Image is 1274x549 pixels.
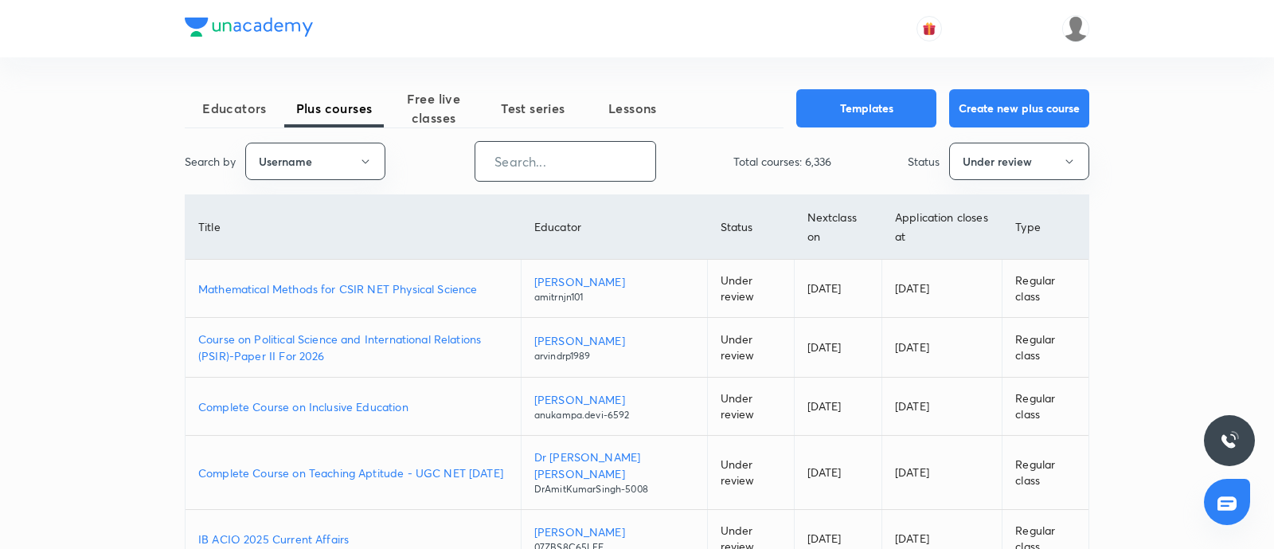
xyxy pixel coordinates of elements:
th: Application closes at [882,195,1002,260]
td: Under review [707,378,794,436]
td: [DATE] [794,318,881,378]
td: Under review [707,260,794,318]
td: Regular class [1002,436,1088,510]
td: [DATE] [794,436,881,510]
p: Dr [PERSON_NAME] [PERSON_NAME] [534,449,694,482]
td: Under review [707,318,794,378]
button: avatar [916,16,942,41]
p: [PERSON_NAME] [534,273,694,290]
p: Status [908,153,940,170]
span: Test series [483,99,583,118]
a: Course on Political Science and International Relations (PSIR)-Paper II For 2026 [198,331,508,364]
img: ttu [1220,431,1239,450]
button: Create new plus course [949,89,1089,127]
a: [PERSON_NAME]anukampa.devi-6592 [534,391,694,422]
a: IB ACIO 2025 Current Affairs [198,531,508,547]
img: Piali K [1062,15,1089,42]
button: Username [245,143,385,180]
button: Under review [949,143,1089,180]
td: Regular class [1002,260,1088,318]
td: Regular class [1002,318,1088,378]
th: Type [1002,195,1088,260]
td: [DATE] [794,260,881,318]
span: Lessons [583,99,682,118]
td: [DATE] [882,318,1002,378]
p: anukampa.devi-6592 [534,408,694,422]
th: Next class on [794,195,881,260]
td: Under review [707,436,794,510]
input: Search... [475,141,655,182]
a: [PERSON_NAME]arvindrp1989 [534,332,694,363]
p: amitrnjn101 [534,290,694,304]
p: Total courses: 6,336 [733,153,831,170]
a: [PERSON_NAME]amitrnjn101 [534,273,694,304]
a: Dr [PERSON_NAME] [PERSON_NAME]DrAmitKumarSingh-5008 [534,449,694,496]
p: arvindrp1989 [534,349,694,363]
span: Plus courses [284,99,384,118]
p: [PERSON_NAME] [534,391,694,408]
a: Company Logo [185,18,313,41]
td: [DATE] [882,436,1002,510]
p: [PERSON_NAME] [534,524,694,540]
p: DrAmitKumarSingh-5008 [534,482,694,496]
p: [PERSON_NAME] [534,332,694,349]
td: [DATE] [882,260,1002,318]
span: Educators [185,99,284,118]
button: Templates [796,89,936,127]
td: [DATE] [794,378,881,436]
img: Company Logo [185,18,313,37]
td: [DATE] [882,378,1002,436]
a: Mathematical Methods for CSIR NET Physical Science [198,280,508,297]
th: Educator [521,195,707,260]
span: Free live classes [384,89,483,127]
th: Status [707,195,794,260]
a: Complete Course on Inclusive Education [198,398,508,415]
img: avatar [922,22,936,36]
th: Title [186,195,521,260]
p: Search by [185,153,236,170]
a: Complete Course on Teaching Aptitude - UGC NET [DATE] [198,465,508,481]
td: Regular class [1002,378,1088,436]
